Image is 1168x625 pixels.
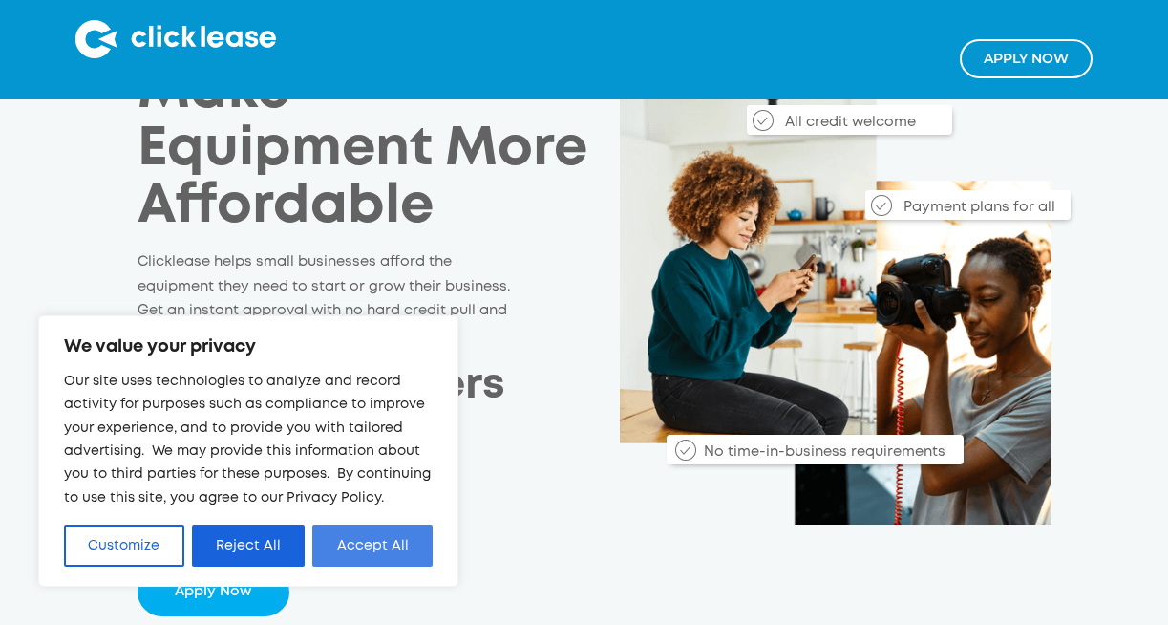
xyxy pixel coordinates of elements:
[960,39,1093,78] a: Apply NOw
[891,198,1070,218] div: Payment plans for all
[138,568,288,616] a: Apply Now
[675,440,696,461] img: Checkmark_callout
[64,335,433,358] p: We value your privacy
[138,250,513,348] p: Clicklease helps small businesses afford the equipment they need to start or grow their business....
[871,195,892,216] img: Checkmark_callout
[64,376,431,504] span: Our site uses technologies to analyze and record activity for purposes such as compliance to impr...
[75,20,276,58] img: Clicklease logo
[38,315,458,587] div: We value your privacy
[138,8,593,236] h1: Payment Plans Make Equipment More Affordable
[64,525,184,567] button: Customize
[192,525,306,567] button: Reject All
[620,99,1051,525] img: Clicklease_customers
[773,113,951,133] div: All credit welcome
[312,525,433,567] button: Accept All
[753,110,774,131] img: Checkmark_callout
[691,442,964,463] div: No time-in-business requirements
